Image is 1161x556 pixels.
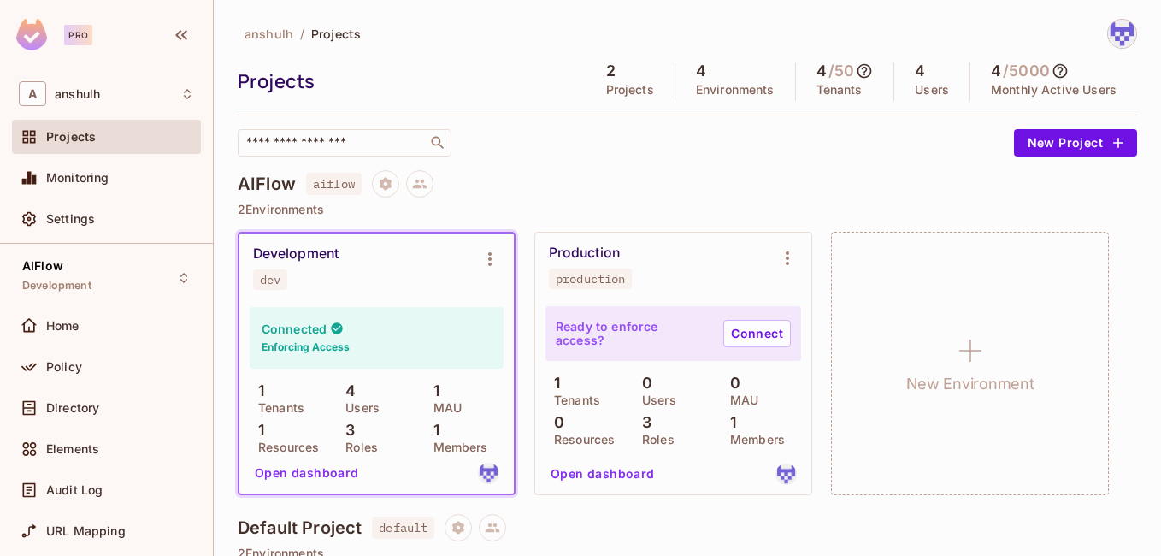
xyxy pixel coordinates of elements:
[545,375,560,392] p: 1
[828,62,854,80] h5: / 50
[372,179,399,195] span: Project settings
[696,62,706,80] h5: 4
[64,25,92,45] div: Pro
[770,241,804,275] button: Environment settings
[473,242,507,276] button: Environment settings
[915,62,925,80] h5: 4
[606,83,654,97] p: Projects
[22,279,91,293] span: Development
[372,517,434,539] span: default
[722,414,736,431] p: 1
[19,81,46,106] span: A
[425,422,439,439] p: 1
[46,212,95,226] span: Settings
[556,272,625,286] div: production
[16,19,47,50] img: SReyMgAAAABJRU5ErkJggg==
[991,62,1001,80] h5: 4
[816,62,827,80] h5: 4
[722,433,785,447] p: Members
[544,460,662,488] button: Open dashboard
[262,321,327,337] h4: Connected
[46,360,82,374] span: Policy
[306,173,362,195] span: aiflow
[445,523,472,539] span: Project settings
[991,83,1117,97] p: Monthly Active Users
[634,375,652,392] p: 0
[238,518,362,538] h4: Default Project
[425,441,488,454] p: Members
[545,414,564,431] p: 0
[238,203,1137,216] p: 2 Environments
[55,87,100,101] span: Workspace: anshulh
[300,26,304,42] li: /
[46,483,103,497] span: Audit Log
[723,320,791,347] a: Connect
[634,433,675,447] p: Roles
[1014,129,1137,157] button: New Project
[250,382,264,399] p: 1
[337,422,355,439] p: 3
[722,393,758,407] p: MAU
[337,401,380,415] p: Users
[46,442,99,456] span: Elements
[238,174,296,194] h4: AIFlow
[906,371,1034,397] h1: New Environment
[478,463,499,484] img: anshulh.work@gmail.com
[425,401,462,415] p: MAU
[245,26,293,42] span: anshulh
[1108,20,1136,48] img: anshulh.work@gmail.com
[250,422,264,439] p: 1
[22,259,63,273] span: AIFlow
[250,401,304,415] p: Tenants
[634,414,651,431] p: 3
[262,340,350,355] h6: Enforcing Access
[238,68,577,94] div: Projects
[549,245,620,262] div: Production
[46,171,109,185] span: Monitoring
[606,62,616,80] h5: 2
[337,382,356,399] p: 4
[775,464,797,485] img: anshulh.work@gmail.com
[915,83,949,97] p: Users
[248,459,366,487] button: Open dashboard
[425,382,439,399] p: 1
[545,393,600,407] p: Tenants
[250,441,319,454] p: Resources
[337,441,378,454] p: Roles
[46,524,126,538] span: URL Mapping
[46,130,96,144] span: Projects
[556,320,710,347] p: Ready to enforce access?
[1003,62,1050,80] h5: / 5000
[816,83,863,97] p: Tenants
[545,433,615,447] p: Resources
[634,393,676,407] p: Users
[722,375,740,392] p: 0
[260,273,280,287] div: dev
[46,319,80,333] span: Home
[46,401,99,415] span: Directory
[311,26,361,42] span: Projects
[696,83,775,97] p: Environments
[253,245,339,263] div: Development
